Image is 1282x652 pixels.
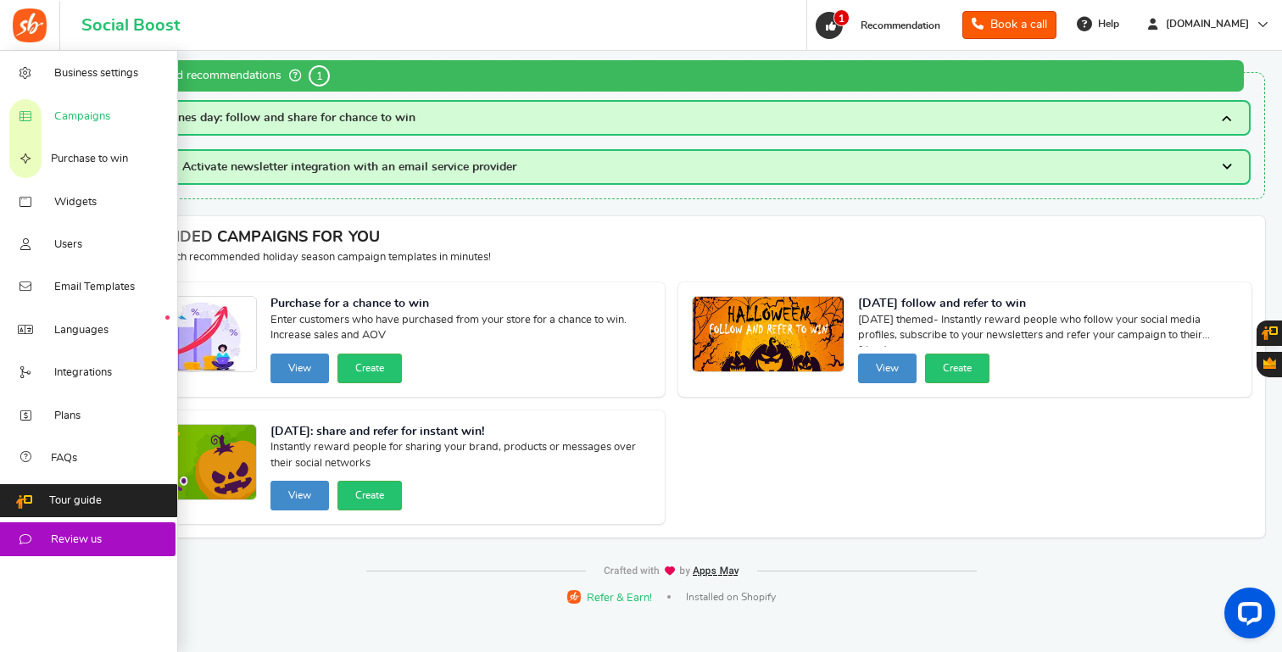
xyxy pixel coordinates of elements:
[54,195,97,210] span: Widgets
[686,590,776,605] span: Installed on Shopify
[667,595,671,599] span: |
[693,297,844,373] img: Recommended Campaigns
[81,16,180,35] h1: Social Boost
[54,280,135,295] span: Email Templates
[54,237,82,253] span: Users
[337,481,402,510] button: Create
[54,409,81,424] span: Plans
[814,12,949,39] a: 1 Recommendation
[270,296,651,313] strong: Purchase for a chance to win
[54,323,109,338] span: Languages
[54,109,110,125] span: Campaigns
[13,8,47,42] img: Social Boost
[962,11,1056,39] a: Book a call
[270,424,651,441] strong: [DATE]: share and refer for instant win!
[54,365,112,381] span: Integrations
[309,65,330,86] span: 1
[182,161,516,173] span: Activate newsletter integration with an email service provider
[49,493,102,509] span: Tour guide
[858,313,1239,347] span: [DATE] themed- Instantly reward people who follow your social media profiles, subscribe to your n...
[91,250,1251,265] p: Preview and launch recommended holiday season campaign templates in minutes!
[858,354,917,383] button: View
[1257,352,1282,377] button: Gratisfaction
[270,440,651,474] span: Instantly reward people for sharing your brand, products or messages over their social networks
[925,354,989,383] button: Create
[1094,17,1119,31] span: Help
[140,112,415,124] span: Valentines day: follow and share for chance to win
[858,296,1239,313] strong: [DATE] follow and refer to win
[54,66,138,81] span: Business settings
[92,60,1244,92] div: Personalized recommendations
[1211,581,1282,652] iframe: LiveChat chat widget
[165,315,170,320] em: New
[1159,17,1256,31] span: [DOMAIN_NAME]
[51,152,128,167] span: Purchase to win
[1070,10,1128,37] a: Help
[270,313,651,347] span: Enter customers who have purchased from your store for a chance to win. Increase sales and AOV
[105,425,256,501] img: Recommended Campaigns
[861,20,940,31] span: Recommendation
[567,589,652,605] a: Refer & Earn!
[337,354,402,383] button: Create
[1263,357,1276,369] span: Gratisfaction
[51,451,77,466] span: FAQs
[270,354,329,383] button: View
[833,9,850,26] span: 1
[51,532,102,548] span: Review us
[91,230,1251,247] h4: RECOMMENDED CAMPAIGNS FOR YOU
[105,297,256,373] img: Recommended Campaigns
[270,481,329,510] button: View
[603,566,740,577] img: img-footer.webp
